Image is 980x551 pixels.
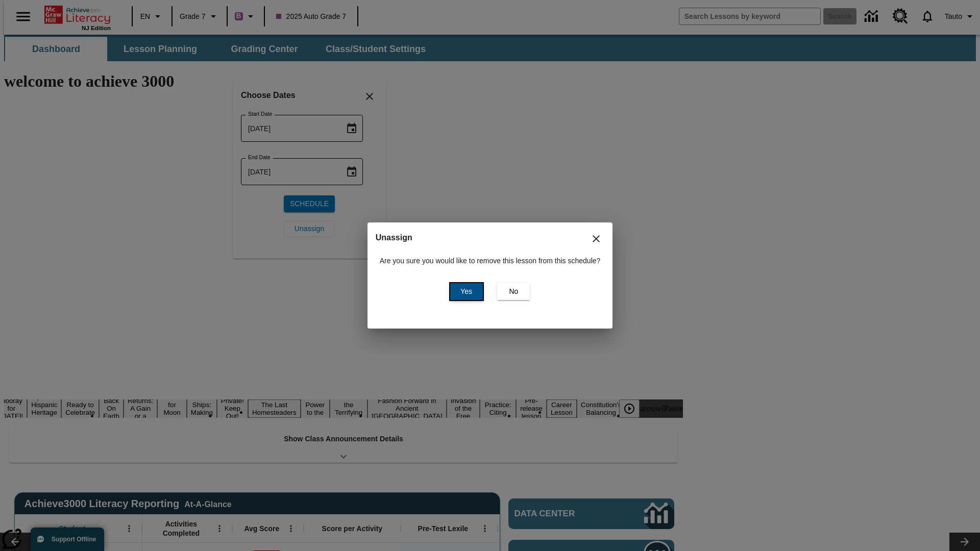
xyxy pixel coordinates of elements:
button: Yes [450,283,483,300]
p: Are you sure you would like to remove this lesson from this schedule? [380,256,601,266]
button: Close [584,227,608,251]
span: Yes [460,286,472,297]
button: No [497,283,530,300]
body: Maximum 600 characters Press Escape to exit toolbar Press Alt + F10 to reach toolbar [4,8,149,17]
h2: Unassign [376,231,605,245]
span: No [509,286,518,297]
